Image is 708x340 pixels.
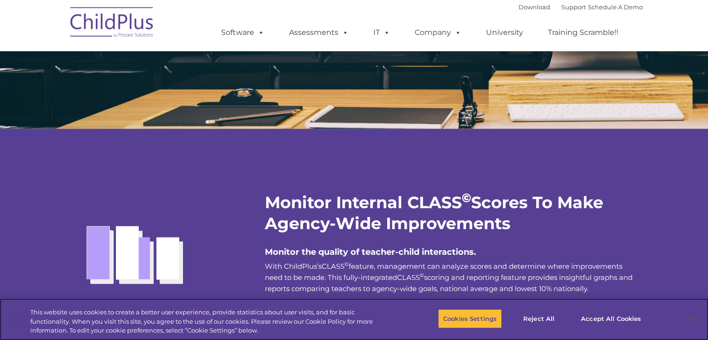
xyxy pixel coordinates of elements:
a: Support [561,3,586,11]
sup: © [344,260,349,267]
span: With ChildPlus’s feature, management can analyze scores and determine where improvements need to ... [265,261,633,292]
div: This website uses cookies to create a better user experience, provide statistics about user visit... [30,308,390,335]
span: Monitor the quality of teacher-child interactions. [265,246,476,257]
a: Schedule A Demo [588,3,643,11]
img: ChildPlus by Procare Solutions [66,0,159,47]
a: CLASS [322,261,344,270]
a: Download [519,3,550,11]
a: Software [212,23,274,42]
button: Reject All [510,309,568,328]
a: University [477,23,533,42]
a: CLASS [397,272,420,281]
button: Cookies Settings [438,309,502,328]
button: Close [683,308,703,329]
img: Class-bars2.gif [73,145,242,297]
a: IT [364,23,399,42]
strong: Monitor Internal CLASS [265,192,462,212]
sup: © [462,190,471,205]
a: Company [405,23,471,42]
a: Assessments [280,23,358,42]
a: Training Scramble!! [539,23,627,42]
sup: © [420,272,424,278]
font: | [519,3,643,11]
button: Accept All Cookies [576,309,646,328]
